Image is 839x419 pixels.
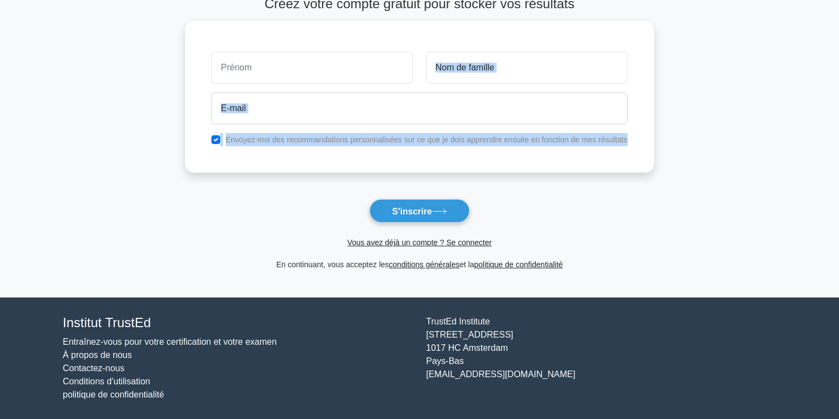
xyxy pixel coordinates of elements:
font: 1017 HC Amsterdam [426,343,508,352]
a: politique de confidentialité [63,390,164,399]
input: Nom de famille [426,52,628,84]
font: Pays-Bas [426,356,464,366]
font: et la [460,260,474,269]
input: Prénom [211,52,413,84]
font: Envoyez-moi des recommandations personnalisées sur ce que je dois apprendre ensuite en fonction d... [226,135,628,144]
a: conditions générales [389,260,459,269]
a: Vous avez déjà un compte ? Se connecter [347,238,492,247]
font: [EMAIL_ADDRESS][DOMAIN_NAME] [426,370,575,379]
font: [STREET_ADDRESS] [426,330,513,339]
button: S'inscrire [369,199,469,223]
a: Entraînez-vous pour votre certification et votre examen [63,337,277,346]
a: Contactez-nous [63,363,124,373]
font: En continuant, vous acceptez les [276,260,389,269]
a: Conditions d'utilisation [63,377,150,386]
font: Institut TrustEd [63,315,151,330]
font: TrustEd Institute [426,317,490,326]
a: politique de confidentialité [474,260,563,269]
a: À propos de nous [63,350,132,360]
font: S'inscrire [392,206,432,216]
input: E-mail [211,92,627,124]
